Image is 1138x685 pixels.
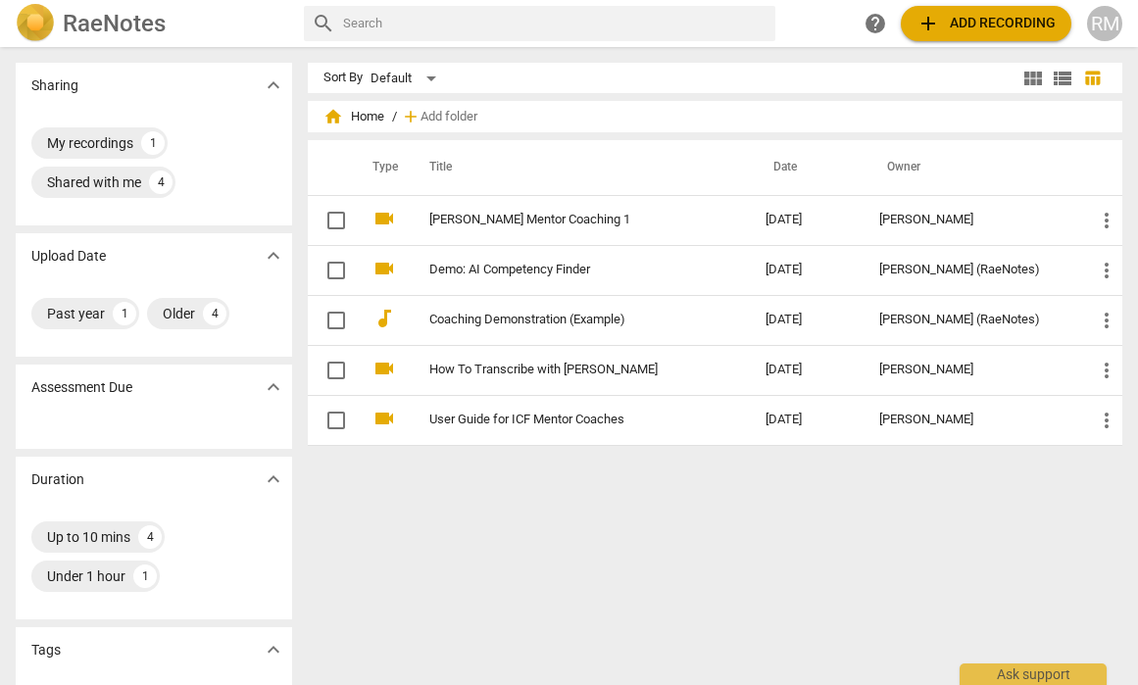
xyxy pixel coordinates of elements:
span: expand_more [262,244,285,268]
span: view_module [1021,67,1045,90]
div: Older [163,304,195,323]
div: 4 [203,302,226,325]
button: List view [1048,64,1077,93]
span: videocam [372,207,396,230]
span: videocam [372,407,396,430]
th: Type [357,140,406,195]
span: home [323,107,343,126]
span: / [392,110,397,124]
span: expand_more [262,375,285,399]
th: Owner [864,140,1079,195]
th: Date [750,140,865,195]
span: add [401,107,421,126]
button: Show more [259,635,288,664]
span: expand_more [262,73,285,97]
span: more_vert [1095,359,1118,382]
span: more_vert [1095,259,1118,282]
button: Show more [259,372,288,402]
a: [PERSON_NAME] Mentor Coaching 1 [429,213,695,227]
span: Add recording [916,12,1056,35]
p: Sharing [31,75,78,96]
h2: RaeNotes [63,10,166,37]
span: expand_more [262,638,285,661]
span: search [312,12,335,35]
td: [DATE] [750,195,865,245]
div: 1 [113,302,136,325]
div: Ask support [960,663,1107,685]
td: [DATE] [750,395,865,445]
div: [PERSON_NAME] (RaeNotes) [879,263,1064,277]
button: Tile view [1018,64,1048,93]
span: help [864,12,887,35]
span: view_list [1051,67,1074,90]
td: [DATE] [750,345,865,395]
img: Logo [16,4,55,43]
a: How To Transcribe with [PERSON_NAME] [429,363,695,377]
span: videocam [372,257,396,280]
div: 1 [133,564,157,588]
p: Upload Date [31,246,106,267]
span: table_chart [1083,69,1102,87]
div: Up to 10 mins [47,527,130,547]
a: Coaching Demonstration (Example) [429,313,695,327]
div: 4 [138,525,162,549]
button: Show more [259,241,288,270]
span: audiotrack [372,307,396,330]
div: 1 [141,131,165,155]
div: [PERSON_NAME] [879,213,1064,227]
div: Past year [47,304,105,323]
a: User Guide for ICF Mentor Coaches [429,413,695,427]
button: RM [1087,6,1122,41]
div: 4 [149,171,173,194]
a: Help [858,6,893,41]
td: [DATE] [750,245,865,295]
div: Shared with me [47,172,141,192]
td: [DATE] [750,295,865,345]
div: Sort By [323,71,363,85]
p: Tags [31,640,61,661]
span: Home [323,107,384,126]
div: [PERSON_NAME] [879,363,1064,377]
span: more_vert [1095,409,1118,432]
a: LogoRaeNotes [16,4,288,43]
span: videocam [372,357,396,380]
div: Default [371,63,443,94]
span: more_vert [1095,309,1118,332]
span: more_vert [1095,209,1118,232]
button: Upload [901,6,1071,41]
div: My recordings [47,133,133,153]
button: Table view [1077,64,1107,93]
div: Under 1 hour [47,566,125,586]
th: Title [406,140,750,195]
span: expand_more [262,467,285,491]
span: add [916,12,940,35]
button: Show more [259,465,288,494]
p: Duration [31,469,84,490]
div: [PERSON_NAME] [879,413,1064,427]
input: Search [343,8,767,39]
button: Show more [259,71,288,100]
a: Demo: AI Competency Finder [429,263,695,277]
p: Assessment Due [31,377,132,398]
span: Add folder [421,110,477,124]
div: [PERSON_NAME] (RaeNotes) [879,313,1064,327]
